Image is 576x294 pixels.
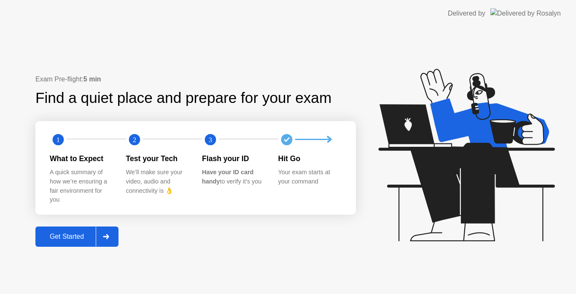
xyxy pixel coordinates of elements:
div: Find a quiet place and prepare for your exam [35,87,333,109]
div: Test your Tech [126,153,189,164]
text: 3 [209,136,212,144]
div: Exam Pre-flight: [35,74,356,84]
div: A quick summary of how we’re ensuring a fair environment for you [50,168,113,204]
div: What to Expect [50,153,113,164]
div: Hit Go [278,153,341,164]
div: Delivered by [448,8,485,19]
text: 1 [57,136,60,144]
div: to verify it’s you [202,168,265,186]
img: Delivered by Rosalyn [490,8,561,18]
div: Flash your ID [202,153,265,164]
text: 2 [132,136,136,144]
button: Get Started [35,227,118,247]
b: 5 min [83,76,101,83]
b: Have your ID card handy [202,169,253,185]
div: Get Started [38,233,96,240]
div: Your exam starts at your command [278,168,341,186]
div: We’ll make sure your video, audio and connectivity is 👌 [126,168,189,195]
